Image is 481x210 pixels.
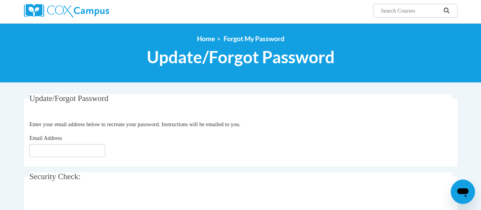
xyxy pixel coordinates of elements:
input: Search Courses [380,6,441,15]
span: Forgot My Password [224,35,284,43]
img: Cox Campus [24,4,109,18]
span: Email Address [29,135,62,141]
span: Security Check: [29,172,81,181]
iframe: Button to launch messaging window [451,180,475,204]
span: Update/Forgot Password [147,47,335,67]
span: Update/Forgot Password [29,94,108,103]
a: Cox Campus [24,4,161,18]
span: Enter your email address below to recreate your password. Instructions will be emailed to you. [29,121,240,127]
button: Search [441,6,452,15]
a: Home [197,35,215,43]
input: Email [29,144,105,157]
